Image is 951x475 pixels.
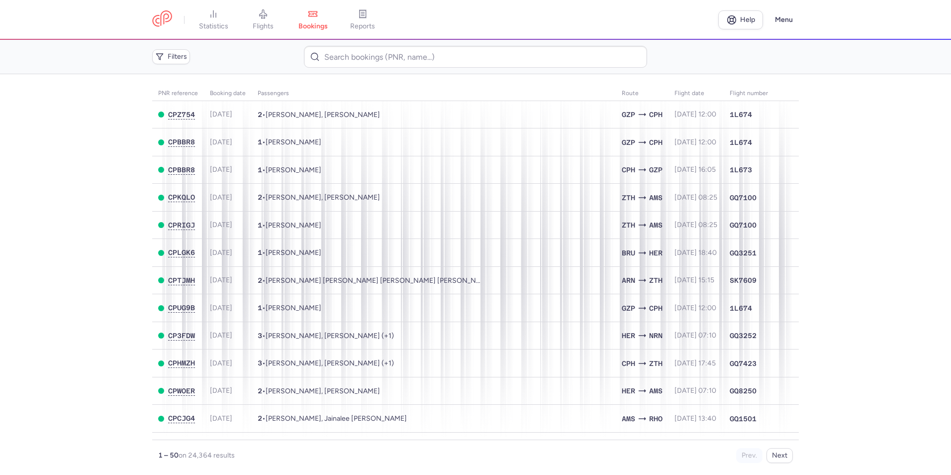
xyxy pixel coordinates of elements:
[168,221,195,230] button: CPRIGJ
[266,111,380,119] span: Morten ROEHMER, Sabina ROEHMER
[730,193,757,203] span: GQ7100
[622,358,635,369] span: CPH
[674,248,717,257] span: [DATE] 18:40
[168,111,195,119] span: CPZ754
[210,193,232,202] span: [DATE]
[724,86,774,101] th: Flight number
[258,111,380,119] span: •
[730,386,757,396] span: GQ8250
[674,304,716,312] span: [DATE] 12:00
[668,86,724,101] th: flight date
[304,46,647,68] input: Search bookings (PNR, name...)
[152,49,190,64] button: Filters
[266,138,321,146] span: Soeren CLAUSEN
[258,221,321,230] span: •
[168,138,195,146] button: CPBBR8
[168,248,195,256] span: CPLGK6
[168,332,195,340] button: CP3FDW
[266,276,493,285] span: Victoria Inga Lilian AMBROSSI LUNDBLAD, Sebastian Mathias AMBROSSI LUNDBLAD
[649,413,663,424] span: RHO
[622,220,635,231] span: ZTH
[199,22,228,31] span: statistics
[168,276,195,285] button: CPTJMH
[622,247,635,258] span: BRU
[622,413,635,424] span: AMS
[649,247,663,258] span: HER
[266,332,394,340] span: Stefan KAZINAKIS, Elias KAZINAKIS, Sophia KAZINAKIS
[649,303,663,314] span: CPH
[266,248,321,257] span: Riley RAY
[258,359,262,367] span: 3
[649,164,663,175] span: GZP
[674,221,717,229] span: [DATE] 08:25
[266,221,321,230] span: Martha Lucy SHEPHEARD
[649,385,663,396] span: AMS
[168,359,195,367] button: CPHMZH
[252,86,616,101] th: Passengers
[258,414,262,422] span: 2
[622,275,635,286] span: ARN
[730,331,757,341] span: GQ3252
[158,451,179,460] strong: 1 – 50
[258,248,321,257] span: •
[730,137,752,147] span: 1L674
[649,358,663,369] span: ZTH
[622,303,635,314] span: GZP
[258,276,262,284] span: 2
[210,221,232,229] span: [DATE]
[168,193,195,201] span: CPKQLO
[674,165,716,174] span: [DATE] 16:05
[730,110,752,119] span: 1L674
[674,110,716,119] span: [DATE] 12:00
[258,166,262,174] span: 1
[258,248,262,256] span: 1
[168,387,195,395] span: CPWOER
[674,331,716,340] span: [DATE] 07:10
[730,275,757,285] span: SK7609
[168,166,195,174] button: CPBBR8
[258,387,262,395] span: 2
[766,448,793,463] button: Next
[266,166,321,174] span: Soeren CLAUSEN
[730,414,757,424] span: GQ1501
[730,165,752,175] span: 1L673
[740,16,755,23] span: Help
[674,414,716,423] span: [DATE] 13:40
[210,165,232,174] span: [DATE]
[152,86,204,101] th: PNR reference
[210,248,232,257] span: [DATE]
[258,138,262,146] span: 1
[210,138,232,146] span: [DATE]
[258,166,321,174] span: •
[649,192,663,203] span: AMS
[730,303,752,313] span: 1L674
[168,414,195,422] span: CPCJG4
[210,110,232,119] span: [DATE]
[730,248,757,258] span: GQ3251
[210,386,232,395] span: [DATE]
[258,138,321,146] span: •
[258,304,321,312] span: •
[649,275,663,286] span: ZTH
[769,10,799,29] button: Menu
[210,414,232,423] span: [DATE]
[266,414,407,423] span: Charriela HUTCHINSON, Jainalee HUTCHINSON
[350,22,375,31] span: reports
[258,193,380,202] span: •
[258,304,262,312] span: 1
[168,332,195,340] span: CP3FDW
[674,386,716,395] span: [DATE] 07:10
[168,304,195,312] button: CPUG9B
[298,22,328,31] span: bookings
[179,451,235,460] span: on 24,364 results
[258,414,407,423] span: •
[266,304,321,312] span: Toni NYGAARD
[168,193,195,202] button: CPKQLO
[649,137,663,148] span: CPH
[674,276,714,284] span: [DATE] 15:15
[730,220,757,230] span: GQ7100
[204,86,252,101] th: Booking date
[152,10,172,29] a: CitizenPlane red outlined logo
[674,359,716,367] span: [DATE] 17:45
